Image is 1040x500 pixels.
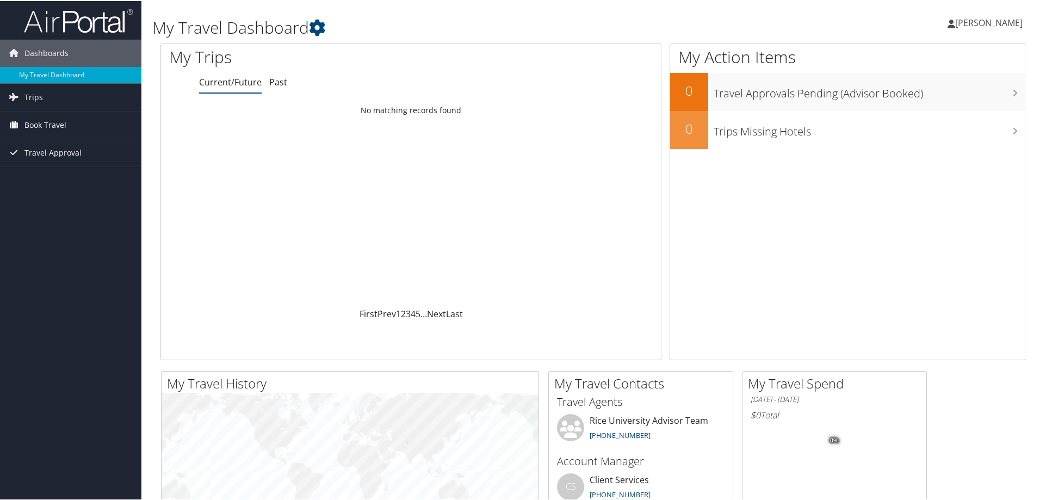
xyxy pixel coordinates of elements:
[955,16,1023,28] span: [PERSON_NAME]
[751,408,918,420] h6: Total
[830,436,839,443] tspan: 0%
[360,307,377,319] a: First
[557,453,725,468] h3: Account Manager
[401,307,406,319] a: 2
[24,39,69,66] span: Dashboards
[714,118,1025,138] h3: Trips Missing Hotels
[169,45,444,67] h1: My Trips
[167,373,538,392] h2: My Travel History
[670,81,708,99] h2: 0
[416,307,420,319] a: 5
[446,307,463,319] a: Last
[427,307,446,319] a: Next
[24,7,133,33] img: airportal-logo.png
[670,110,1025,148] a: 0Trips Missing Hotels
[396,307,401,319] a: 1
[751,393,918,404] h6: [DATE] - [DATE]
[377,307,396,319] a: Prev
[748,373,926,392] h2: My Travel Spend
[557,472,584,499] div: CS
[557,393,725,409] h3: Travel Agents
[714,79,1025,100] h3: Travel Approvals Pending (Advisor Booked)
[670,72,1025,110] a: 0Travel Approvals Pending (Advisor Booked)
[24,83,43,110] span: Trips
[152,15,740,38] h1: My Travel Dashboard
[552,413,730,448] li: Rice University Advisor Team
[670,45,1025,67] h1: My Action Items
[269,75,287,87] a: Past
[24,138,82,165] span: Travel Approval
[751,408,760,420] span: $0
[406,307,411,319] a: 3
[411,307,416,319] a: 4
[199,75,262,87] a: Current/Future
[670,119,708,137] h2: 0
[590,429,651,439] a: [PHONE_NUMBER]
[554,373,733,392] h2: My Travel Contacts
[948,5,1033,38] a: [PERSON_NAME]
[420,307,427,319] span: …
[590,489,651,498] a: [PHONE_NUMBER]
[24,110,66,138] span: Book Travel
[161,100,661,119] td: No matching records found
